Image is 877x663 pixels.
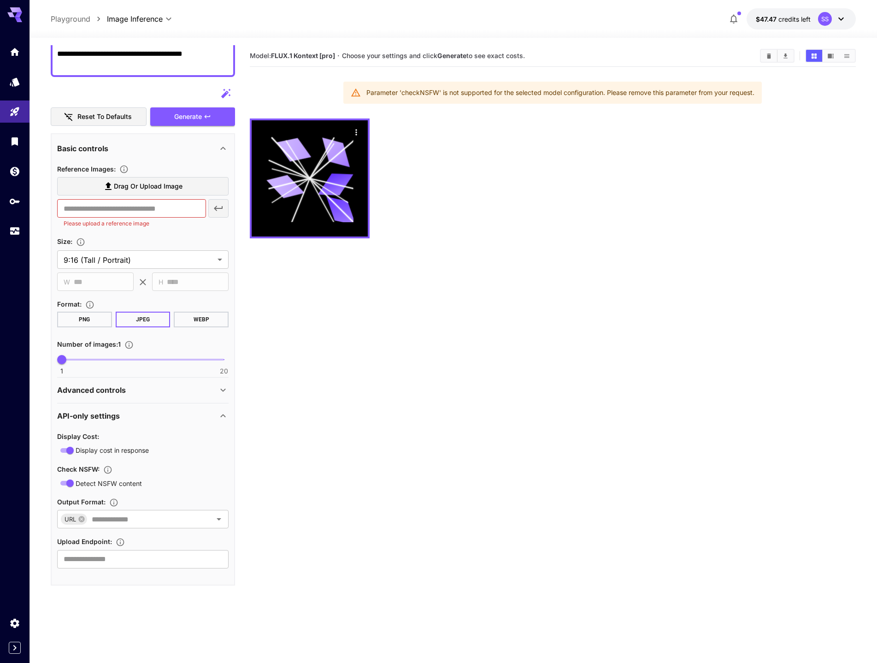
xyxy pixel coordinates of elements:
button: Clear Images [761,50,777,62]
div: API-only settings [57,405,229,427]
span: credits left [778,15,811,23]
div: $47.46542 [756,14,811,24]
button: Specify how many images to generate in a single request. Each image generation will be charged se... [121,340,137,349]
button: Generate [150,107,235,126]
button: Specifies how the image is returned based on your use case: base64Data for embedding in code, dat... [106,498,122,507]
span: Drag or upload image [114,181,182,192]
span: Generate [174,111,202,123]
b: Generate [437,52,466,59]
button: Download All [777,50,794,62]
div: Show images in grid viewShow images in video viewShow images in list view [805,49,856,63]
span: 20 [220,367,228,376]
p: · [337,50,340,61]
button: Adjust the dimensions of the generated image by specifying its width and height in pixels, or sel... [72,237,89,247]
div: URL [61,514,87,525]
span: Image Inference [107,13,163,24]
button: Reset to defaults [51,107,147,126]
span: Upload Endpoint : [57,538,112,545]
div: Clear ImagesDownload All [760,49,795,63]
button: Upload a reference image to guide the result. This is needed for Image-to-Image or Inpainting. Su... [116,165,132,174]
button: Show images in video view [823,50,839,62]
p: Please upload a reference image [64,219,200,228]
button: WEBP [174,312,229,327]
div: Usage [9,225,20,237]
nav: breadcrumb [51,13,107,24]
label: Drag or upload image [57,177,229,196]
div: SS [818,12,832,26]
button: Expand sidebar [9,642,21,654]
span: Detect NSFW content [76,479,142,488]
b: FLUX.1 Kontext [pro] [271,52,335,59]
div: Advanced controls [57,379,229,401]
button: Show images in grid view [806,50,822,62]
span: Display Cost : [57,432,99,440]
div: Basic controls [57,137,229,160]
span: $47.47 [756,15,778,23]
div: Parameter 'checkNSFW' is not supported for the selected model configuration. Please remove this p... [366,84,754,101]
div: Library [9,136,20,147]
span: Model: [250,52,335,59]
span: Reference Images : [57,165,116,173]
button: JPEG [116,312,171,327]
span: Size : [57,237,72,245]
div: Playground [9,106,20,118]
button: Specifies a URL for uploading the generated image as binary data via HTTP PUT, such as an S3 buck... [112,538,129,547]
span: Choose your settings and click to see exact costs. [342,52,525,59]
div: Models [9,76,20,88]
div: Home [9,46,20,58]
div: Actions [349,125,363,139]
div: Wallet [9,166,20,177]
button: Open [212,513,225,526]
span: W [64,277,70,287]
button: When enabled, the API uses a pre-trained model to flag content that may be NSFW. The response wil... [100,465,116,474]
span: Output Format : [57,498,106,506]
div: Settings [9,617,20,629]
button: Show images in list view [839,50,855,62]
p: API-only settings [57,410,120,421]
span: Format : [57,300,82,308]
button: PNG [57,312,112,327]
div: API Keys [9,195,20,207]
span: 9:16 (Tall / Portrait) [64,255,214,266]
span: Number of images : 1 [57,340,121,348]
span: Display cost in response [76,445,149,455]
p: Advanced controls [57,385,126,396]
span: H [159,277,163,287]
button: Choose the file format for the output image. [82,300,98,309]
span: Check NSFW : [57,465,100,473]
span: URL [61,514,80,525]
p: Basic controls [57,143,108,154]
a: Playground [51,13,90,24]
button: $47.46542SS [747,8,856,30]
span: 1 [60,367,63,376]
